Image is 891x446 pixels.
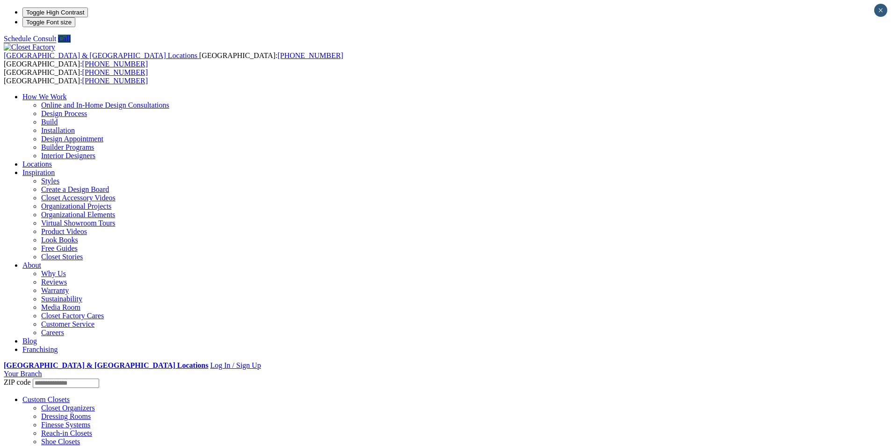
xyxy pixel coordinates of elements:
button: Close [874,4,887,17]
button: Toggle Font size [22,17,75,27]
a: Sustainability [41,295,82,303]
a: Free Guides [41,244,78,252]
a: Careers [41,329,64,336]
a: Warranty [41,286,69,294]
a: Virtual Showroom Tours [41,219,116,227]
a: Create a Design Board [41,185,109,193]
a: Why Us [41,270,66,278]
a: Installation [41,126,75,134]
a: Build [41,118,58,126]
a: How We Work [22,93,67,101]
a: Organizational Projects [41,202,111,210]
button: Toggle High Contrast [22,7,88,17]
a: [PHONE_NUMBER] [277,51,343,59]
a: Closet Organizers [41,404,95,412]
a: Styles [41,177,59,185]
a: [PHONE_NUMBER] [82,77,148,85]
a: Reach-in Closets [41,429,92,437]
a: Interior Designers [41,152,95,160]
a: [PHONE_NUMBER] [82,68,148,76]
a: Log In / Sign Up [210,361,261,369]
a: Organizational Elements [41,211,115,219]
a: Locations [22,160,52,168]
a: Look Books [41,236,78,244]
a: Call [58,35,71,43]
a: Product Videos [41,227,87,235]
a: [GEOGRAPHIC_DATA] & [GEOGRAPHIC_DATA] Locations [4,361,208,369]
span: [GEOGRAPHIC_DATA] & [GEOGRAPHIC_DATA] Locations [4,51,197,59]
a: Your Branch [4,370,42,378]
a: Finesse Systems [41,421,90,429]
a: Blog [22,337,37,345]
a: About [22,261,41,269]
a: Schedule Consult [4,35,56,43]
a: Dressing Rooms [41,412,91,420]
a: Design Appointment [41,135,103,143]
a: Shoe Closets [41,438,80,446]
img: Closet Factory [4,43,55,51]
a: Design Process [41,110,87,117]
span: [GEOGRAPHIC_DATA]: [GEOGRAPHIC_DATA]: [4,51,343,68]
a: Customer Service [41,320,94,328]
a: Builder Programs [41,143,94,151]
input: Enter your Zip code [33,379,99,388]
a: Reviews [41,278,67,286]
span: ZIP code [4,378,31,386]
a: Custom Closets [22,395,70,403]
a: Media Room [41,303,80,311]
a: Closet Stories [41,253,83,261]
span: [GEOGRAPHIC_DATA]: [GEOGRAPHIC_DATA]: [4,68,148,85]
a: [PHONE_NUMBER] [82,60,148,68]
a: Closet Accessory Videos [41,194,116,202]
span: Toggle High Contrast [26,9,84,16]
a: Inspiration [22,168,55,176]
a: Franchising [22,345,58,353]
a: Online and In-Home Design Consultations [41,101,169,109]
a: Closet Factory Cares [41,312,104,320]
span: Toggle Font size [26,19,72,26]
a: [GEOGRAPHIC_DATA] & [GEOGRAPHIC_DATA] Locations [4,51,199,59]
